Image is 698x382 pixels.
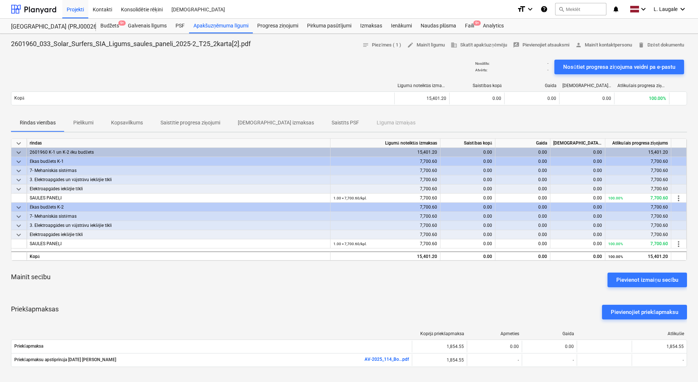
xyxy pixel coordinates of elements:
[632,354,687,366] div: -
[554,60,684,74] button: Nosūtiet progresa ziņojuma veidni pa e-pastu
[495,139,550,148] div: Gaida
[550,221,605,230] div: 0.00
[495,221,550,230] div: 0.00
[475,68,487,72] p: Atvērts :
[575,41,632,49] span: Mainīt kontaktpersonu
[608,252,668,261] div: 15,401.20
[171,19,189,33] a: PSF
[362,41,401,49] span: Piezīmes ( 1 )
[333,242,367,246] small: 1.00 × 7,700.60 / kpl.
[11,23,87,31] div: [GEOGRAPHIC_DATA] (PRJ0002627, K-1 un K-2(2.kārta) 2601960
[451,41,507,49] span: Skatīt apakšuzņēmēju
[30,203,327,212] div: Ēkas budžets K-2
[467,341,522,352] div: 0.00
[404,40,448,51] button: Mainīt līgumu
[30,148,327,157] div: 2601960 K-1 un K-2 ēku budžets
[608,194,668,203] div: 7,700.60
[440,221,495,230] div: 0.00
[14,95,24,101] p: Kopā
[608,242,623,246] small: 100.00%
[14,166,23,175] span: keyboard_arrow_down
[11,273,51,281] p: Mainīt secību
[416,19,461,33] a: Naudas plūsma
[73,119,93,127] p: Pielikumi
[617,83,666,89] div: Atlikušais progresa ziņojums
[495,230,550,239] div: 0.00
[118,20,126,26] span: 9+
[330,175,440,184] div: 7,700.60
[607,273,687,287] button: Pievienot izmaiņu secību
[495,175,550,184] div: 0.00
[638,41,684,49] span: Dzēst dokumentu
[522,354,577,366] div: -
[253,19,303,33] a: Progresa ziņojumi
[407,42,414,48] span: edit
[510,40,572,51] button: Pievienojiet atsauksmi
[387,19,416,33] a: Ienākumi
[453,83,502,89] div: Saistības kopā
[602,96,611,101] span: 0.00
[20,119,56,127] p: Rindas vienības
[14,221,23,230] span: keyboard_arrow_down
[440,175,495,184] div: 0.00
[550,203,605,212] div: 0.00
[365,357,409,362] a: AV-2025_114_Bo...pdf
[550,212,605,221] div: 0.00
[11,40,251,48] p: 2601960_033_Solar_Surfers_SIA_Ligums_saules_paneli_2025-2_T25_2karta[2].pdf
[605,203,671,212] div: 7,700.60
[14,357,116,363] p: Priekšapmaksu apstiprināja [DATE] [PERSON_NAME]
[605,175,671,184] div: 7,700.60
[238,119,314,127] p: [DEMOGRAPHIC_DATA] izmaksas
[30,239,327,248] div: SAULES PANEĻI
[30,184,327,194] div: Elektroapgādes iekšējie tīkli
[605,230,671,239] div: 7,700.60
[470,331,519,336] div: Apmeties
[96,19,123,33] a: Budžets9+
[611,307,679,317] div: Pievienojiet priekšapmaksu
[495,203,550,212] div: 0.00
[96,19,123,33] div: Budžets
[333,196,367,200] small: 1.00 × 7,700.60 / kpl.
[407,41,445,49] span: Mainīt līgumu
[11,305,59,319] p: Priekšapmaksas
[495,166,550,175] div: 0.00
[333,194,437,203] div: 7,700.60
[674,240,683,248] span: more_vert
[440,251,495,261] div: 0.00
[550,139,605,148] div: [DEMOGRAPHIC_DATA] izmaksas
[440,166,495,175] div: 0.00
[461,19,479,33] div: Faili
[575,42,582,48] span: person
[602,305,687,319] button: Pievienojiet priekšapmaksu
[123,19,171,33] a: Galvenais līgums
[440,230,495,239] div: 0.00
[440,139,495,148] div: Saistības kopā
[30,230,327,239] div: Elektroapgādes iekšējie tīkli
[14,185,23,194] span: keyboard_arrow_down
[30,221,327,230] div: 3. Elektroapgādes un vājstrāvu iekšējie tīkli
[495,184,550,194] div: 0.00
[479,19,508,33] a: Analytics
[30,166,327,175] div: 7- Mehaniskās sistēmas
[550,166,605,175] div: 0.00
[440,148,495,157] div: 0.00
[538,195,547,201] span: 0.00
[330,221,440,230] div: 7,700.60
[189,19,253,33] div: Apakšuzņēmuma līgumi
[605,184,671,194] div: 7,700.60
[475,61,490,66] p: Nosūtīts :
[14,212,23,221] span: keyboard_arrow_down
[30,175,327,184] div: 3. Elektroapgādes un vājstrāvu iekšējie tīkli
[495,157,550,166] div: 0.00
[661,347,698,382] iframe: Chat Widget
[330,148,440,157] div: 15,401.20
[14,157,23,166] span: keyboard_arrow_down
[330,184,440,194] div: 7,700.60
[451,42,457,48] span: business
[547,61,549,66] p: -
[605,148,671,157] div: 15,401.20
[362,42,369,48] span: notes
[330,212,440,221] div: 7,700.60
